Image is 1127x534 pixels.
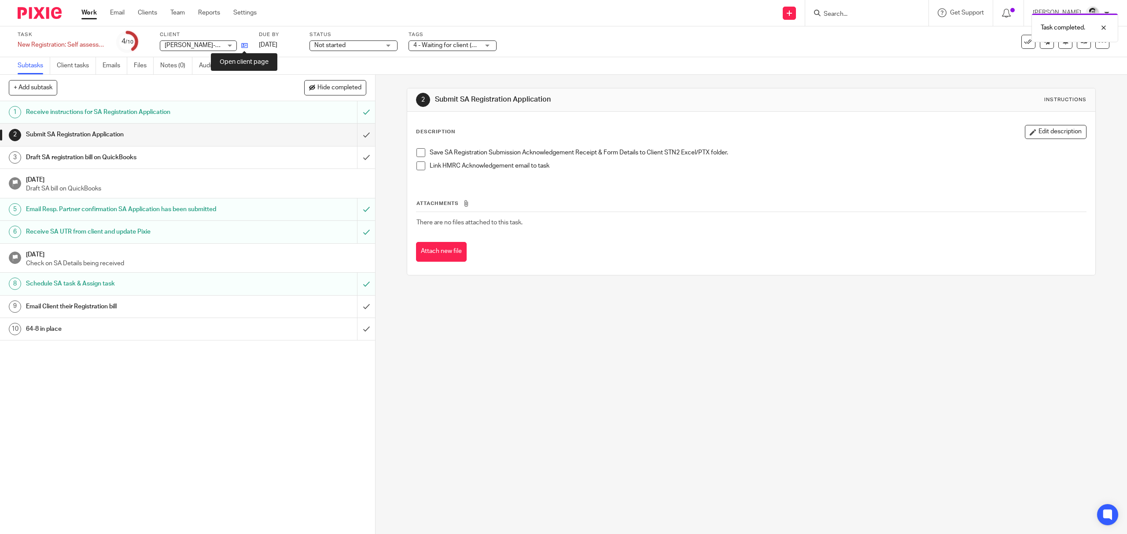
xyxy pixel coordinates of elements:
[430,161,1086,170] p: Link HMRC Acknowledgement email to task
[9,323,21,335] div: 10
[416,201,459,206] span: Attachments
[9,129,21,141] div: 2
[18,7,62,19] img: Pixie
[18,40,106,49] div: New Registration: Self assessment
[304,80,366,95] button: Hide completed
[26,184,367,193] p: Draft SA bill on QuickBooks
[26,151,241,164] h1: Draft SA registration bill on QuickBooks
[138,8,157,17] a: Clients
[309,31,398,38] label: Status
[26,300,241,313] h1: Email Client their Registration bill
[435,95,770,104] h1: Submit SA Registration Application
[198,8,220,17] a: Reports
[1025,125,1086,139] button: Edit description
[26,248,367,259] h1: [DATE]
[317,84,361,91] span: Hide completed
[9,80,57,95] button: + Add subtask
[110,8,125,17] a: Email
[165,42,230,48] span: [PERSON_NAME]-Amor
[1086,6,1100,20] img: Cam_2025.jpg
[125,40,133,44] small: /10
[199,57,233,74] a: Audit logs
[259,42,277,48] span: [DATE]
[26,106,241,119] h1: Receive instructions for SA Registration Application
[26,225,241,238] h1: Receive SA UTR from client and update Pixie
[26,128,241,141] h1: Submit SA Registration Application
[26,322,241,336] h1: 64-8 in place
[416,242,467,262] button: Attach new file
[26,277,241,290] h1: Schedule SA task & Assign task
[160,31,248,38] label: Client
[26,259,367,268] p: Check on SA Details being received
[9,226,21,238] div: 6
[9,151,21,164] div: 3
[81,8,97,17] a: Work
[409,31,497,38] label: Tags
[170,8,185,17] a: Team
[1041,23,1085,32] p: Task completed.
[57,57,96,74] a: Client tasks
[416,93,430,107] div: 2
[1044,96,1086,103] div: Instructions
[9,300,21,313] div: 9
[233,8,257,17] a: Settings
[160,57,192,74] a: Notes (0)
[9,278,21,290] div: 8
[9,106,21,118] div: 1
[122,37,133,47] div: 4
[18,31,106,38] label: Task
[416,128,455,135] p: Description
[413,42,495,48] span: 4 - Waiting for client (Queries)
[26,203,241,216] h1: Email Resp. Partner confirmation SA Application has been submitted
[103,57,127,74] a: Emails
[18,57,50,74] a: Subtasks
[430,148,1086,157] p: Save SA Registration Submission Acknowledgement Receipt & Form Details to Client STN2 Excel/PTX f...
[26,173,367,184] h1: [DATE]
[416,219,523,226] span: There are no files attached to this task.
[134,57,154,74] a: Files
[259,31,298,38] label: Due by
[9,203,21,216] div: 5
[314,42,346,48] span: Not started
